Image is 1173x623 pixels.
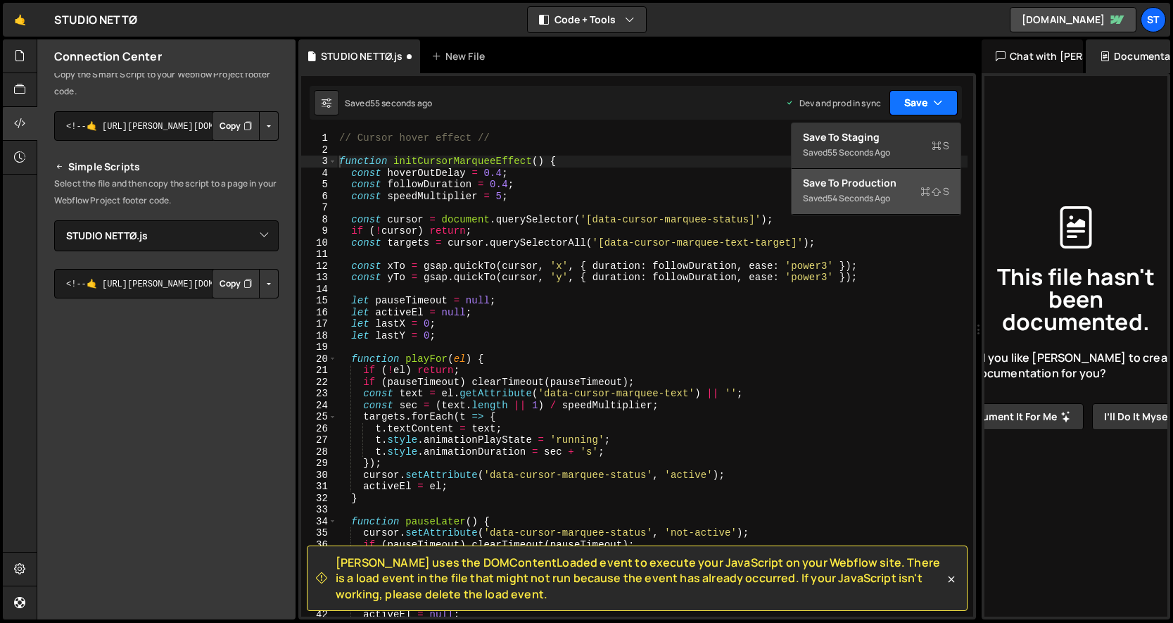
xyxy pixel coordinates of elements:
div: 10 [301,237,337,249]
div: 4 [301,168,337,180]
div: 31 [301,481,337,493]
div: 9 [301,225,337,237]
p: Copy the Smart Script to your Webflow Project footer code. [54,66,279,100]
div: 15 [301,295,337,307]
div: 41 [301,597,337,609]
div: 1 [301,132,337,144]
div: 27 [301,434,337,446]
div: 13 [301,272,337,284]
div: 30 [301,470,337,482]
p: Select the file and then copy the script to a page in your Webflow Project footer code. [54,175,279,209]
div: 55 seconds ago [370,97,432,109]
div: 26 [301,423,337,435]
div: 11 [301,248,337,260]
button: Save to ProductionS Saved54 seconds ago [792,169,960,215]
span: S [920,184,949,199]
h2: Simple Scripts [54,158,279,175]
textarea: <!--🤙 [URL][PERSON_NAME][DOMAIN_NAME]> <script>document.addEventListener("DOMContentLoaded", func... [54,269,279,298]
div: 2 [301,144,337,156]
button: Copy [212,111,260,141]
div: 5 [301,179,337,191]
div: Save to Staging [803,130,949,144]
textarea: <!--🤙 [URL][PERSON_NAME][DOMAIN_NAME]> <script>document.addEventListener("DOMContentLoaded", func... [54,111,279,141]
div: Saved [345,97,432,109]
div: 34 [301,516,337,528]
a: ST [1141,7,1166,32]
div: 12 [301,260,337,272]
div: 19 [301,341,337,353]
div: Saved [803,144,949,161]
div: Button group with nested dropdown [212,111,279,141]
div: 8 [301,214,337,226]
div: 3 [301,156,337,168]
div: 16 [301,307,337,319]
span: S [932,139,949,153]
div: 25 [301,411,337,423]
h2: Connection Center [54,49,162,64]
div: STUDIO NETTØ [54,11,137,28]
div: 6 [301,191,337,203]
div: 54 seconds ago [828,192,890,204]
div: 21 [301,365,337,377]
div: 24 [301,400,337,412]
button: Save [889,90,958,115]
div: Chat with [PERSON_NAME] [982,39,1083,73]
iframe: YouTube video player [54,322,280,448]
div: 20 [301,353,337,365]
div: 42 [301,609,337,621]
button: Document it for me [951,403,1084,430]
div: 35 [301,527,337,539]
div: 40 [301,586,337,598]
div: 14 [301,284,337,296]
div: 38 [301,562,337,574]
div: 18 [301,330,337,342]
div: STUDIO NETTØ.js [321,49,402,63]
div: 22 [301,377,337,389]
div: New File [431,49,490,63]
div: 28 [301,446,337,458]
div: Button group with nested dropdown [212,269,279,298]
div: 7 [301,202,337,214]
span: This file hasn't been documented. [996,265,1156,333]
div: 55 seconds ago [828,146,890,158]
div: Saved [803,190,949,207]
div: 37 [301,550,337,562]
div: Documentation [1086,39,1170,73]
button: Copy [212,269,260,298]
span: [PERSON_NAME] uses the DOMContentLoaded event to execute your JavaScript on your Webflow site. Th... [336,555,944,602]
div: Save to Production [803,176,949,190]
div: 39 [301,574,337,586]
a: 🤙 [3,3,37,37]
div: 29 [301,458,337,470]
a: [DOMAIN_NAME] [1010,7,1136,32]
button: Save to StagingS Saved55 seconds ago [792,123,960,169]
div: 36 [301,539,337,551]
div: 23 [301,388,337,400]
div: 32 [301,493,337,505]
div: 33 [301,504,337,516]
div: 17 [301,318,337,330]
button: Code + Tools [528,7,646,32]
div: Dev and prod in sync [785,97,881,109]
iframe: YouTube video player [54,458,280,584]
